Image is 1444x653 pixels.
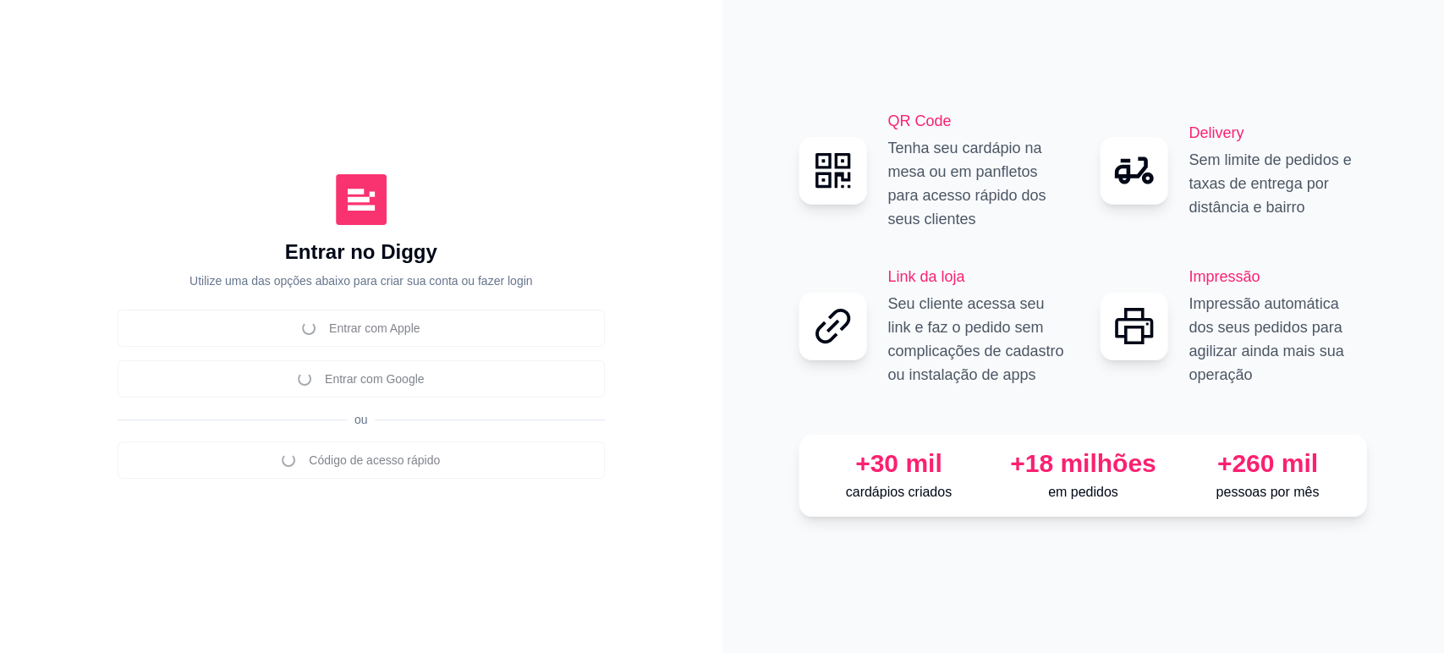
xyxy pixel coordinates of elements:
[887,136,1066,231] p: Tenha seu cardápio na mesa ou em panfletos para acesso rápido dos seus clientes
[997,482,1168,502] p: em pedidos
[813,482,984,502] p: cardápios criados
[1182,448,1353,479] div: +260 mil
[1189,121,1367,145] h2: Delivery
[1189,148,1367,219] p: Sem limite de pedidos e taxas de entrega por distância e bairro
[1189,265,1367,288] h2: Impressão
[285,239,437,266] h1: Entrar no Diggy
[336,174,387,225] img: Diggy
[1182,482,1353,502] p: pessoas por mês
[887,109,1066,133] h2: QR Code
[887,292,1066,387] p: Seu cliente acessa seu link e faz o pedido sem complicações de cadastro ou instalação de apps
[348,413,375,426] span: ou
[1189,292,1367,387] p: Impressão automática dos seus pedidos para agilizar ainda mais sua operação
[887,265,1066,288] h2: Link da loja
[189,272,532,289] p: Utilize uma das opções abaixo para criar sua conta ou fazer login
[997,448,1168,479] div: +18 milhões
[813,448,984,479] div: +30 mil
